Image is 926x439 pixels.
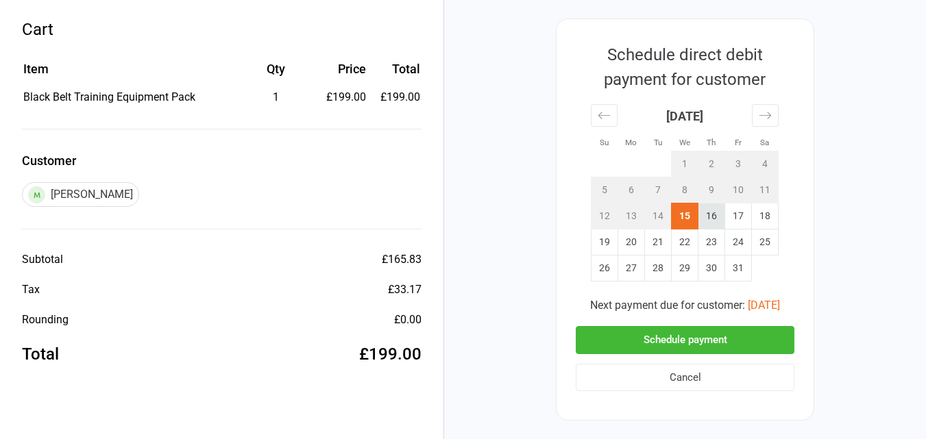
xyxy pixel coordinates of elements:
[735,138,742,147] small: Fr
[672,151,698,177] td: Not available. Wednesday, October 1, 2025
[672,177,698,203] td: Not available. Wednesday, October 8, 2025
[725,229,752,255] td: Friday, October 24, 2025
[645,255,672,281] td: Tuesday, October 28, 2025
[22,17,422,42] div: Cart
[315,60,365,78] div: Price
[238,60,314,88] th: Qty
[698,151,725,177] td: Not available. Thursday, October 2, 2025
[645,229,672,255] td: Tuesday, October 21, 2025
[576,42,794,92] div: Schedule direct debit payment for customer
[752,177,779,203] td: Not available. Saturday, October 11, 2025
[752,151,779,177] td: Not available. Saturday, October 4, 2025
[654,138,662,147] small: Tu
[748,297,780,314] button: [DATE]
[394,312,422,328] div: £0.00
[752,104,779,127] div: Move forward to switch to the next month.
[752,229,779,255] td: Saturday, October 25, 2025
[592,255,618,281] td: Sunday, October 26, 2025
[752,203,779,229] td: Saturday, October 18, 2025
[22,182,139,207] div: [PERSON_NAME]
[22,151,422,170] label: Customer
[698,203,725,229] td: Thursday, October 16, 2025
[23,90,195,103] span: Black Belt Training Equipment Pack
[698,255,725,281] td: Thursday, October 30, 2025
[600,138,609,147] small: Su
[238,89,314,105] div: 1
[382,251,422,268] div: £165.83
[672,255,698,281] td: Wednesday, October 29, 2025
[359,342,422,366] div: £199.00
[22,251,63,268] div: Subtotal
[725,151,752,177] td: Not available. Friday, October 3, 2025
[576,92,794,297] div: Calendar
[315,89,365,105] div: £199.00
[725,177,752,203] td: Not available. Friday, October 10, 2025
[760,138,769,147] small: Sa
[618,229,645,255] td: Monday, October 20, 2025
[576,297,794,314] div: Next payment due for customer:
[625,138,637,147] small: Mo
[672,229,698,255] td: Wednesday, October 22, 2025
[645,177,672,203] td: Not available. Tuesday, October 7, 2025
[645,203,672,229] td: Not available. Tuesday, October 14, 2025
[698,177,725,203] td: Not available. Thursday, October 9, 2025
[707,138,716,147] small: Th
[388,281,422,298] div: £33.17
[22,312,69,328] div: Rounding
[618,203,645,229] td: Not available. Monday, October 13, 2025
[592,203,618,229] td: Not available. Sunday, October 12, 2025
[666,109,703,123] strong: [DATE]
[592,177,618,203] td: Not available. Sunday, October 5, 2025
[592,229,618,255] td: Sunday, October 19, 2025
[576,364,794,392] button: Cancel
[22,281,40,298] div: Tax
[679,138,690,147] small: We
[22,342,59,366] div: Total
[576,326,794,354] button: Schedule payment
[371,60,421,88] th: Total
[23,60,236,88] th: Item
[371,89,421,105] td: £199.00
[618,255,645,281] td: Monday, October 27, 2025
[591,104,618,127] div: Move backward to switch to the previous month.
[672,203,698,229] td: Selected. Wednesday, October 15, 2025
[698,229,725,255] td: Thursday, October 23, 2025
[618,177,645,203] td: Not available. Monday, October 6, 2025
[725,203,752,229] td: Friday, October 17, 2025
[725,255,752,281] td: Friday, October 31, 2025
